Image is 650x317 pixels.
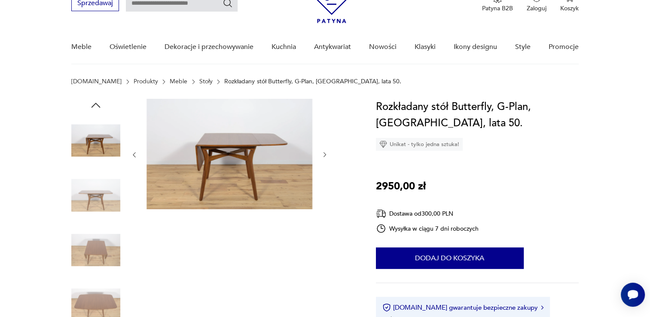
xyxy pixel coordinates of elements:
p: Koszyk [560,4,579,12]
a: Style [515,30,531,64]
a: Promocje [549,30,579,64]
a: Klasyki [415,30,436,64]
img: Ikona dostawy [376,208,386,219]
div: Dostawa od 300,00 PLN [376,208,479,219]
img: Ikona strzałki w prawo [541,305,543,310]
div: Unikat - tylko jedna sztuka! [376,138,463,151]
h1: Rozkładany stół Butterfly, G-Plan, [GEOGRAPHIC_DATA], lata 50. [376,99,579,131]
a: Produkty [134,78,158,85]
img: Zdjęcie produktu Rozkładany stół Butterfly, G-Plan, Wielka Brytania, lata 50. [146,99,312,209]
img: Ikona certyfikatu [382,303,391,312]
a: Meble [71,30,92,64]
a: Sprzedawaj [71,1,119,7]
div: Wysyłka w ciągu 7 dni roboczych [376,223,479,234]
a: Ikony designu [454,30,497,64]
a: Antykwariat [314,30,351,64]
button: [DOMAIN_NAME] gwarantuje bezpieczne zakupy [382,303,543,312]
img: Zdjęcie produktu Rozkładany stół Butterfly, G-Plan, Wielka Brytania, lata 50. [71,116,120,165]
img: Zdjęcie produktu Rozkładany stół Butterfly, G-Plan, Wielka Brytania, lata 50. [71,226,120,274]
p: Patyna B2B [482,4,513,12]
p: Zaloguj [527,4,546,12]
a: [DOMAIN_NAME] [71,78,122,85]
p: 2950,00 zł [376,178,426,195]
a: Oświetlenie [110,30,146,64]
img: Zdjęcie produktu Rozkładany stół Butterfly, G-Plan, Wielka Brytania, lata 50. [71,171,120,220]
img: Ikona diamentu [379,140,387,148]
a: Stoły [199,78,213,85]
a: Nowości [369,30,397,64]
a: Dekoracje i przechowywanie [165,30,253,64]
a: Meble [170,78,187,85]
a: Kuchnia [272,30,296,64]
p: Rozkładany stół Butterfly, G-Plan, [GEOGRAPHIC_DATA], lata 50. [224,78,401,85]
iframe: Smartsupp widget button [621,283,645,307]
button: Dodaj do koszyka [376,247,524,269]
